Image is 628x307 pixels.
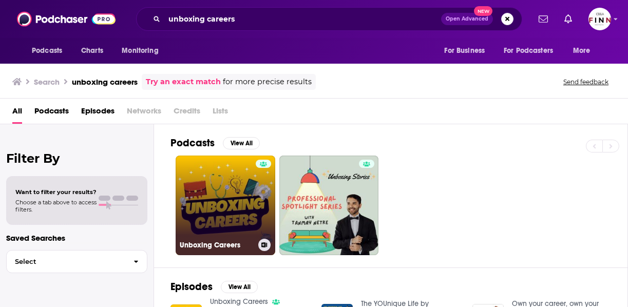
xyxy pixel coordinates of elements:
[573,44,591,58] span: More
[535,10,552,28] a: Show notifications dropdown
[170,137,215,149] h2: Podcasts
[213,103,228,124] span: Lists
[210,297,268,306] a: Unboxing Careers
[474,6,492,16] span: New
[164,11,441,27] input: Search podcasts, credits, & more...
[170,280,213,293] h2: Episodes
[32,44,62,58] span: Podcasts
[170,137,260,149] a: PodcastsView All
[497,41,568,61] button: open menu
[7,258,125,265] span: Select
[74,41,109,61] a: Charts
[25,41,75,61] button: open menu
[34,103,69,124] a: Podcasts
[504,44,553,58] span: For Podcasters
[72,77,138,87] h3: unboxing careers
[81,103,115,124] a: Episodes
[127,103,161,124] span: Networks
[588,8,611,30] button: Show profile menu
[6,233,147,243] p: Saved Searches
[15,188,97,196] span: Want to filter your results?
[136,7,522,31] div: Search podcasts, credits, & more...
[6,250,147,273] button: Select
[437,41,498,61] button: open menu
[81,44,103,58] span: Charts
[560,10,576,28] a: Show notifications dropdown
[174,103,200,124] span: Credits
[566,41,603,61] button: open menu
[221,281,258,293] button: View All
[588,8,611,30] img: User Profile
[34,77,60,87] h3: Search
[180,241,254,250] h3: Unboxing Careers
[15,199,97,213] span: Choose a tab above to access filters.
[146,76,221,88] a: Try an exact match
[446,16,488,22] span: Open Advanced
[115,41,172,61] button: open menu
[12,103,22,124] a: All
[176,156,275,255] a: Unboxing Careers
[223,137,260,149] button: View All
[560,78,612,86] button: Send feedback
[444,44,485,58] span: For Business
[6,151,147,166] h2: Filter By
[170,280,258,293] a: EpisodesView All
[122,44,158,58] span: Monitoring
[588,8,611,30] span: Logged in as FINNMadison
[17,9,116,29] img: Podchaser - Follow, Share and Rate Podcasts
[441,13,493,25] button: Open AdvancedNew
[223,76,312,88] span: for more precise results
